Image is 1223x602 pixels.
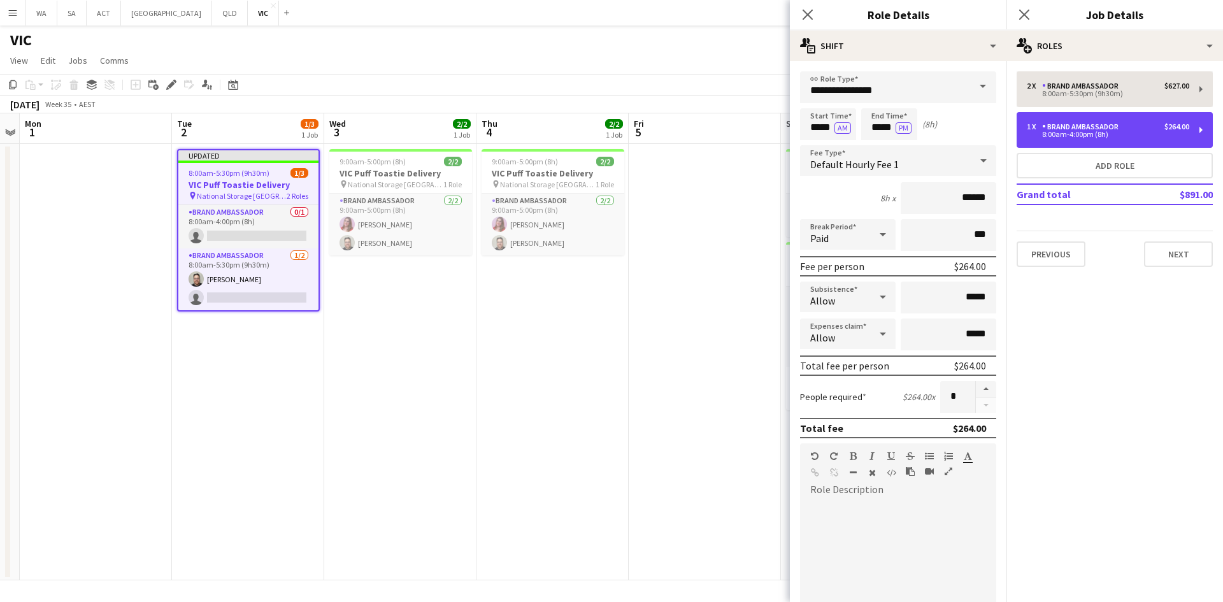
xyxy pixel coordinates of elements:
span: Paid [810,232,829,245]
button: Italic [868,451,876,461]
button: Paste as plain text [906,466,915,477]
button: AM [834,122,851,134]
span: Allow [810,331,835,344]
div: Roles [1006,31,1223,61]
app-card-role: Brand Ambassador1/28:00am-5:30pm (9h30m)[PERSON_NAME] [178,248,318,310]
span: 1 Role [596,180,614,189]
span: 8:00am-5:30pm (9h30m) [189,168,269,178]
span: 1 Role [443,180,462,189]
td: Grand total [1017,184,1138,204]
app-job-card: Updated8:00am-5:30pm (9h30m)1/3VIC Puff Toastie Delivery National Storage [GEOGRAPHIC_DATA]2 Role... [177,149,320,312]
div: 8:00am-5:30pm (9h30m) [1027,90,1189,97]
span: 9:00am-5:00pm (8h) [340,157,406,166]
span: 3 [327,125,346,140]
button: Bold [848,451,857,461]
div: Shift [790,31,1006,61]
span: Tue [177,118,192,129]
div: Updated [178,150,318,161]
button: Text Color [963,451,972,461]
div: 1 Job [301,130,318,140]
button: Undo [810,451,819,461]
div: Fee per person [800,260,864,273]
span: Sat [786,118,800,129]
div: $627.00 [1164,82,1189,90]
div: 8:00am-4:00pm (8h) [1027,131,1189,138]
div: $264.00 [954,260,986,273]
app-job-card: 7:30am-10:30am (3h)1/1VIC Harvest Snaps1 RoleBrand Ambassador1/17:30am-10:30am (3h)[PERSON_NAME] [786,149,929,237]
span: 1/3 [290,168,308,178]
button: [GEOGRAPHIC_DATA] [121,1,212,25]
span: 6 [784,125,800,140]
button: Previous [1017,241,1085,267]
app-card-role: Brand Ambassador1/17:30am-10:30am (3h)[PERSON_NAME] [786,194,929,237]
span: View [10,55,28,66]
button: Next [1144,241,1213,267]
h3: VIC Puff Toastie Delivery [329,168,472,179]
span: Edit [41,55,55,66]
span: Allow [810,294,835,307]
span: National Storage [GEOGRAPHIC_DATA] [348,180,443,189]
div: Total fee per person [800,359,889,372]
h3: VIC Harvest Snaps [786,168,929,179]
button: VIC [248,1,279,25]
div: $264.00 [954,359,986,372]
button: Insert video [925,466,934,477]
app-card-role: Brand Ambassador2/29:00am-5:00pm (8h)[PERSON_NAME][PERSON_NAME] [482,194,624,255]
div: 1 Job [606,130,622,140]
button: Underline [887,451,896,461]
span: Fri [634,118,644,129]
button: Unordered List [925,451,934,461]
a: Edit [36,52,61,69]
span: 2 Roles [287,191,308,201]
label: People required [800,391,866,403]
h3: Job Details [1006,6,1223,23]
button: Clear Formatting [868,468,876,478]
div: 2 x [1027,82,1042,90]
span: 5 [632,125,644,140]
span: 2/2 [605,119,623,129]
span: 2 [175,125,192,140]
button: HTML Code [887,468,896,478]
div: $264.00 [953,422,986,434]
div: 1 Job [454,130,470,140]
span: 2/2 [596,157,614,166]
div: 11:00am-3:00pm (4h)4/4VIC Harvest Snaps [PERSON_NAME]2 RolesBrand Ambassador - SAT3/311:00am-3:00... [786,242,929,410]
button: SA [57,1,87,25]
span: 1/3 [301,119,318,129]
button: Horizontal Line [848,468,857,478]
span: Jobs [68,55,87,66]
button: WA [26,1,57,25]
div: Brand Ambassador [1042,122,1124,131]
button: ACT [87,1,121,25]
h3: VIC Puff Toastie Delivery [178,179,318,190]
span: 9:00am-5:00pm (8h) [492,157,558,166]
div: $264.00 x [903,391,935,403]
div: $264.00 [1164,122,1189,131]
app-card-role: Mascot1/111:00am-3:00pm (4h)[PERSON_NAME] [786,367,929,410]
span: 4 [480,125,497,140]
div: 8h x [880,192,896,204]
span: National Storage [GEOGRAPHIC_DATA] [197,191,287,201]
span: National Storage [GEOGRAPHIC_DATA] [500,180,596,189]
span: Wed [329,118,346,129]
button: Ordered List [944,451,953,461]
div: AEST [79,99,96,109]
td: $891.00 [1138,184,1213,204]
button: PM [896,122,912,134]
app-card-role: Brand Ambassador - SAT3/311:00am-3:00pm (4h)[PERSON_NAME][PERSON_NAME][PERSON_NAME] [786,287,929,367]
span: Default Hourly Fee 1 [810,158,899,171]
span: 1 [23,125,41,140]
span: 2/2 [444,157,462,166]
h1: VIC [10,31,32,50]
div: Brand Ambassador [1042,82,1124,90]
a: View [5,52,33,69]
div: Total fee [800,422,843,434]
a: Jobs [63,52,92,69]
app-job-card: 9:00am-5:00pm (8h)2/2VIC Puff Toastie Delivery National Storage [GEOGRAPHIC_DATA]1 RoleBrand Amba... [482,149,624,255]
app-job-card: 9:00am-5:00pm (8h)2/2VIC Puff Toastie Delivery National Storage [GEOGRAPHIC_DATA]1 RoleBrand Amba... [329,149,472,255]
span: Comms [100,55,129,66]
